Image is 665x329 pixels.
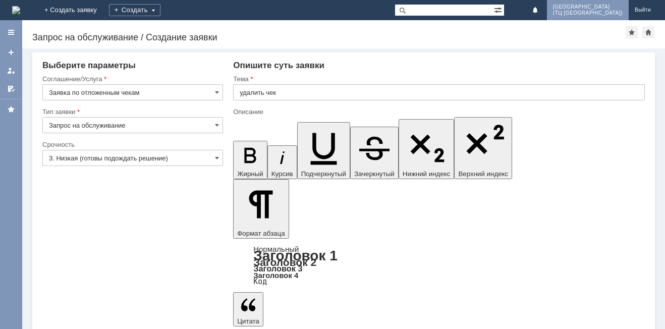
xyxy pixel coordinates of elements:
div: Тема [233,76,643,82]
span: Подчеркнутый [301,170,346,178]
div: Срочность [42,141,221,148]
div: Соглашение/Услуга [42,76,221,82]
button: Нижний индекс [399,119,455,179]
div: Тип заявки [42,108,221,115]
button: Подчеркнутый [297,122,350,179]
button: Цитата [233,292,263,326]
span: Расширенный поиск [494,5,504,14]
span: (ТЦ [GEOGRAPHIC_DATA]) [553,10,623,16]
button: Жирный [233,141,267,179]
div: Сделать домашней страницей [642,26,654,38]
a: Перейти на домашнюю страницу [12,6,20,14]
span: Курсив [271,170,293,178]
div: Создать [109,4,160,16]
span: [GEOGRAPHIC_DATA] [553,4,623,10]
a: Заголовок 3 [253,264,302,273]
img: logo [12,6,20,14]
div: Добавить в избранное [626,26,638,38]
span: Нижний индекс [403,170,451,178]
div: Запрос на обслуживание / Создание заявки [32,32,626,42]
a: Заголовок 2 [253,256,316,268]
a: Заголовок 1 [253,248,338,263]
span: Жирный [237,170,263,178]
a: Создать заявку [3,44,19,61]
a: Мои заявки [3,63,19,79]
button: Верхний индекс [454,117,512,179]
a: Нормальный [253,245,299,253]
span: Выберите параметры [42,61,136,70]
a: Заголовок 4 [253,271,298,280]
a: Код [253,277,267,286]
button: Зачеркнутый [350,127,399,179]
span: Опишите суть заявки [233,61,324,70]
div: Формат абзаца [233,246,645,285]
span: Зачеркнутый [354,170,395,178]
a: Мои согласования [3,81,19,97]
span: Формат абзаца [237,230,285,237]
span: Цитата [237,317,259,325]
span: Верхний индекс [458,170,508,178]
div: Описание [233,108,643,115]
button: Курсив [267,145,297,179]
button: Формат абзаца [233,179,289,239]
